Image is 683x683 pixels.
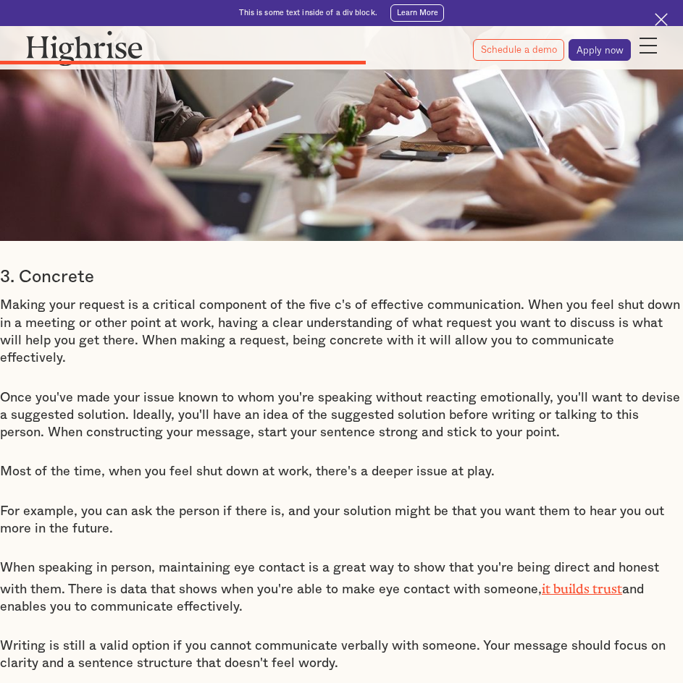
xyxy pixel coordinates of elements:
img: Highrise logo [26,30,143,66]
a: Learn More [390,4,445,22]
a: Schedule a demo [473,39,564,61]
a: it builds trust [542,581,622,590]
a: Apply now [569,39,631,61]
img: Cross icon [655,13,668,26]
div: This is some text inside of a div block. [239,8,377,18]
